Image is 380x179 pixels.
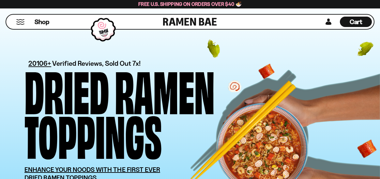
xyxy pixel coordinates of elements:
div: Toppings [24,111,162,156]
span: Shop [35,18,49,26]
div: Dried [24,67,109,111]
button: Mobile Menu Trigger [16,19,25,25]
a: Shop [35,17,49,27]
div: Ramen [115,67,215,111]
a: Cart [340,15,372,29]
span: Free U.S. Shipping on Orders over $40 🍜 [138,1,242,7]
span: Cart [350,18,362,26]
